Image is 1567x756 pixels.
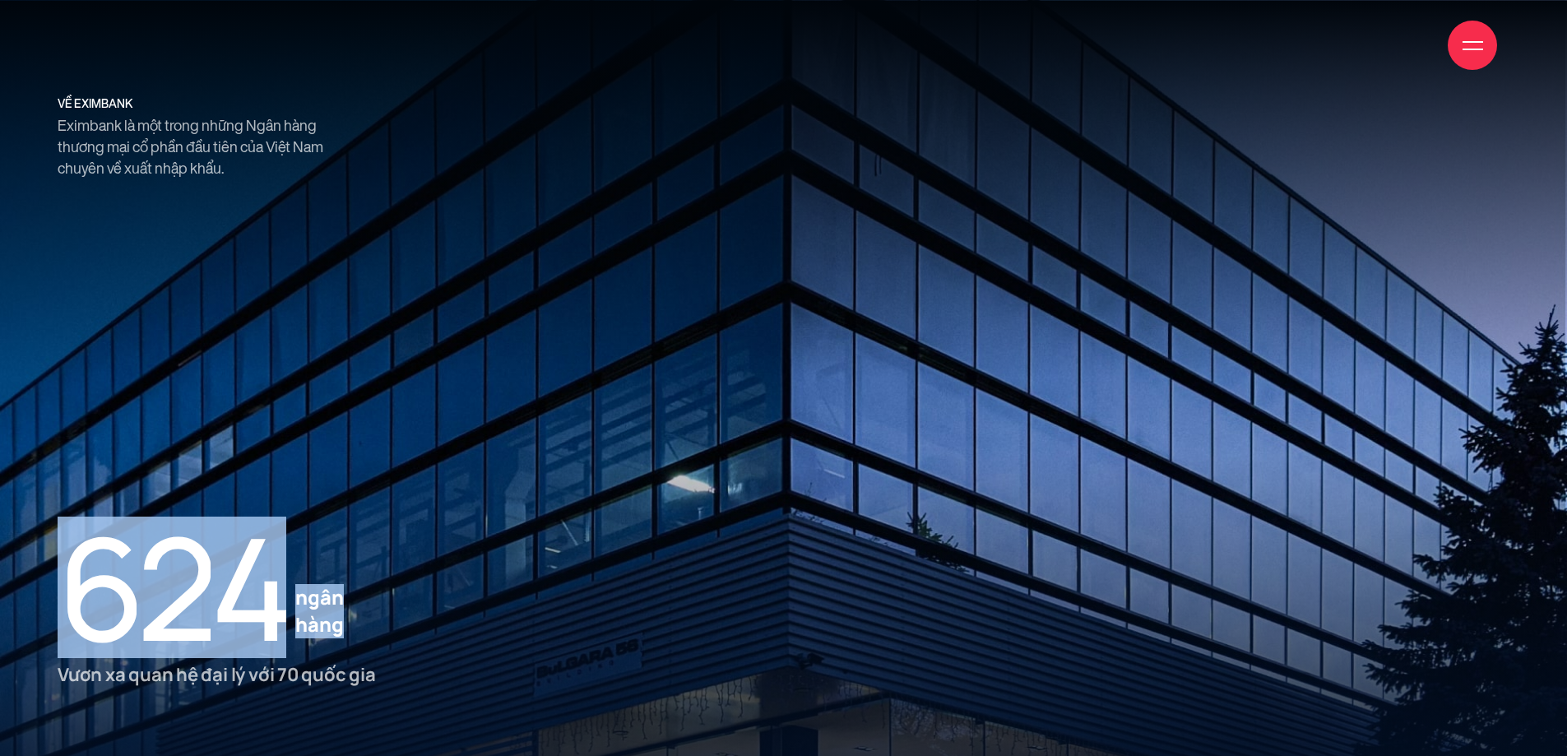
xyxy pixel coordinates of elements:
[58,662,653,689] p: Vươn xa quan hệ đại lý với 70 quốc gia
[137,517,210,658] small: 2
[58,99,338,111] h5: về eximbank
[295,517,344,658] span: ngân hàng
[58,115,338,179] p: Eximbank là một trong những Ngân hàng thương mại cổ phần đầu tiên của Việt Nam chuyên về xuất nhậ...
[58,517,137,658] small: 6
[211,517,286,658] small: 4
